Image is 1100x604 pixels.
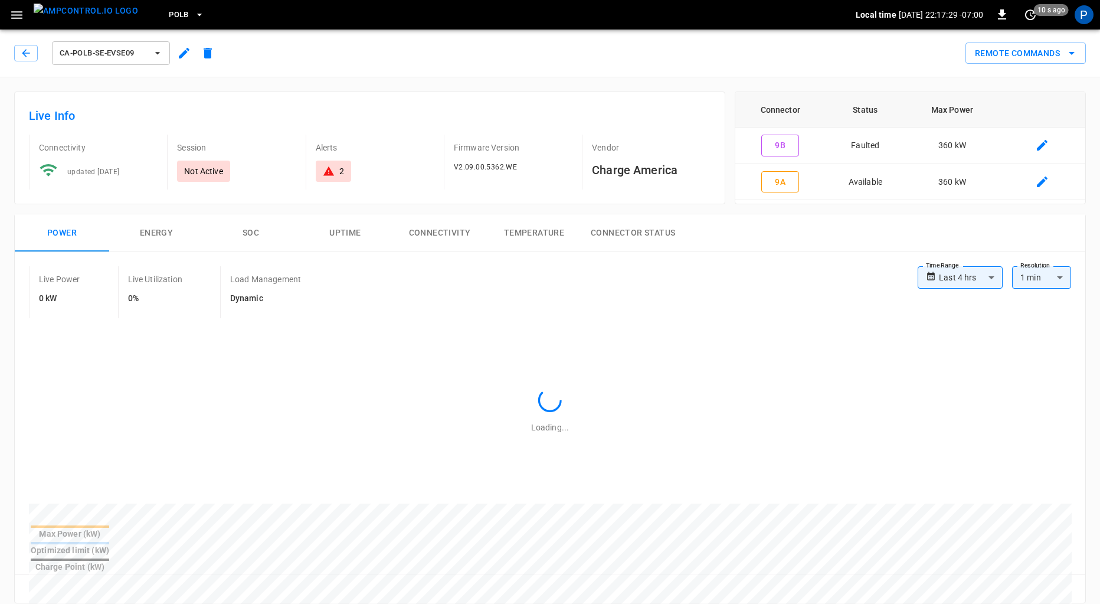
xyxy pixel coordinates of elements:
[316,142,434,154] p: Alerts
[128,292,182,305] h6: 0%
[39,142,158,154] p: Connectivity
[906,164,999,201] td: 360 kW
[60,47,147,60] span: ca-polb-se-evse09
[15,214,109,252] button: Power
[230,292,301,305] h6: Dynamic
[230,273,301,285] p: Load Management
[825,128,905,164] td: Faulted
[735,92,825,128] th: Connector
[128,273,182,285] p: Live Utilization
[169,8,189,22] span: PoLB
[1021,5,1040,24] button: set refresh interval
[906,92,999,128] th: Max Power
[39,273,80,285] p: Live Power
[1020,261,1050,270] label: Resolution
[1012,266,1071,289] div: 1 min
[1034,4,1069,16] span: 10 s ago
[52,41,170,65] button: ca-polb-se-evse09
[761,135,799,156] button: 9B
[965,43,1086,64] button: Remote Commands
[825,164,905,201] td: Available
[735,92,1085,200] table: connector table
[965,43,1086,64] div: remote commands options
[339,165,344,177] div: 2
[34,4,138,18] img: ampcontrol.io logo
[454,163,517,171] span: V2.09.00.5362.WE
[184,165,223,177] p: Not Active
[761,171,799,193] button: 9A
[29,106,711,125] h6: Live Info
[392,214,487,252] button: Connectivity
[592,161,711,179] h6: Charge America
[164,4,209,27] button: PoLB
[856,9,896,21] p: Local time
[109,214,204,252] button: Energy
[926,261,959,270] label: Time Range
[487,214,581,252] button: Temperature
[906,128,999,164] td: 360 kW
[454,142,572,154] p: Firmware Version
[67,168,120,176] span: updated [DATE]
[39,292,80,305] h6: 0 kW
[531,423,569,432] span: Loading...
[899,9,983,21] p: [DATE] 22:17:29 -07:00
[825,92,905,128] th: Status
[298,214,392,252] button: Uptime
[1075,5,1094,24] div: profile-icon
[592,142,711,154] p: Vendor
[204,214,298,252] button: SOC
[177,142,296,154] p: Session
[939,266,1003,289] div: Last 4 hrs
[581,214,685,252] button: Connector Status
